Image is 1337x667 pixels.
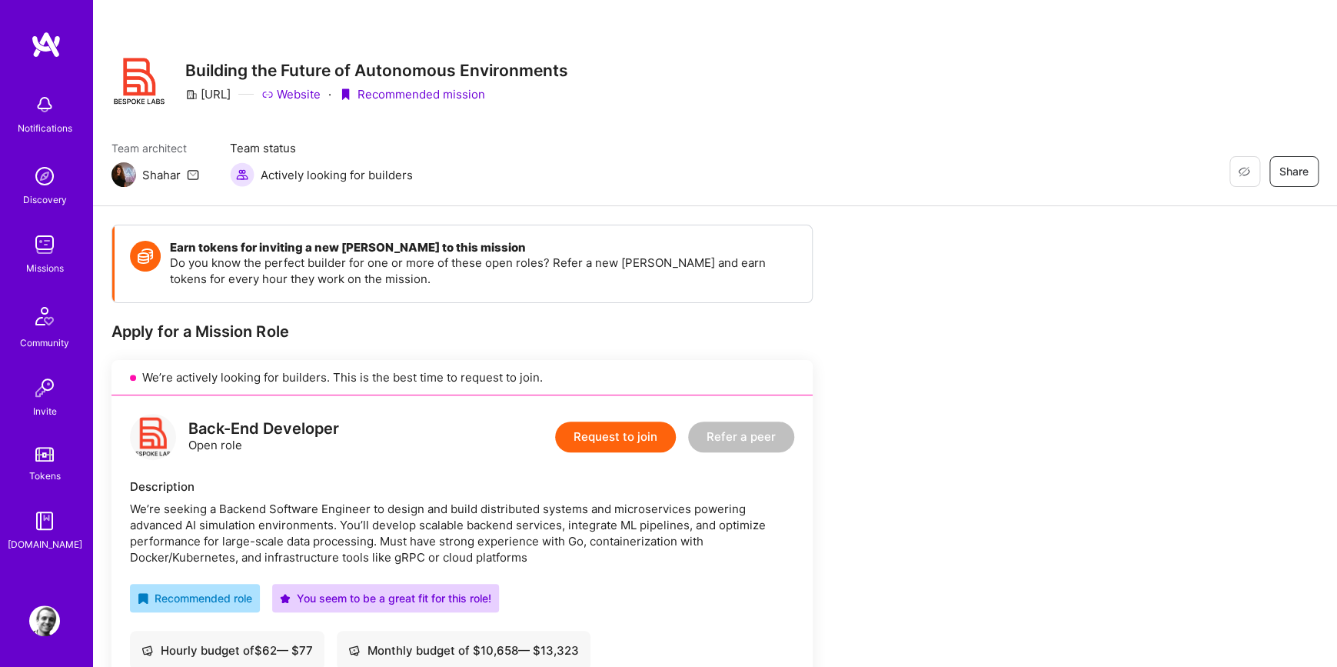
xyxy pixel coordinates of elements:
[555,422,676,452] button: Request to join
[29,505,60,536] img: guide book
[26,298,63,335] img: Community
[33,403,57,419] div: Invite
[111,162,136,187] img: Team Architect
[130,479,794,495] div: Description
[185,88,198,101] i: icon CompanyGray
[8,536,82,552] div: [DOMAIN_NAME]
[348,645,360,656] i: icon Cash
[1269,156,1319,187] button: Share
[1279,164,1309,179] span: Share
[1238,165,1250,178] i: icon EyeClosed
[111,360,813,395] div: We’re actively looking for builders. This is the best time to request to join.
[348,642,579,659] div: Monthly budget of $ 10,658 — $ 13,323
[23,192,67,208] div: Discovery
[185,86,231,102] div: [URL]
[130,414,176,460] img: logo
[280,590,491,606] div: You seem to be a great fit for this role!
[339,86,485,102] div: Recommended mission
[35,447,54,462] img: tokens
[29,372,60,403] img: Invite
[111,54,167,109] img: Company Logo
[29,605,60,636] img: User Avatar
[185,61,568,80] h3: Building the Future of Autonomous Environments
[111,140,199,156] span: Team architect
[130,241,161,272] img: Token icon
[328,86,331,102] div: ·
[31,31,62,58] img: logo
[230,140,413,156] span: Team status
[230,162,254,187] img: Actively looking for builders
[261,86,321,102] a: Website
[141,645,153,656] i: icon Cash
[187,168,199,181] i: icon Mail
[688,422,794,452] button: Refer a peer
[29,161,60,192] img: discovery
[142,167,181,183] div: Shahar
[20,335,69,351] div: Community
[130,501,794,565] div: We’re seeking a Backend Software Engineer to design and build distributed systems and microservic...
[29,229,60,260] img: teamwork
[170,241,797,255] h4: Earn tokens for inviting a new [PERSON_NAME] to this mission
[339,88,351,101] i: icon PurpleRibbon
[111,322,813,342] div: Apply for a Mission Role
[188,421,339,437] div: Back-End Developer
[188,421,339,453] div: Open role
[29,468,61,484] div: Tokens
[141,642,313,659] div: Hourly budget of $ 62 — $ 77
[138,593,148,604] i: icon RecommendedBadge
[261,167,413,183] span: Actively looking for builders
[280,593,291,604] i: icon PurpleStar
[170,255,797,287] p: Do you know the perfect builder for one or more of these open roles? Refer a new [PERSON_NAME] an...
[18,120,72,136] div: Notifications
[29,89,60,120] img: bell
[25,605,64,636] a: User Avatar
[138,590,252,606] div: Recommended role
[26,260,64,276] div: Missions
